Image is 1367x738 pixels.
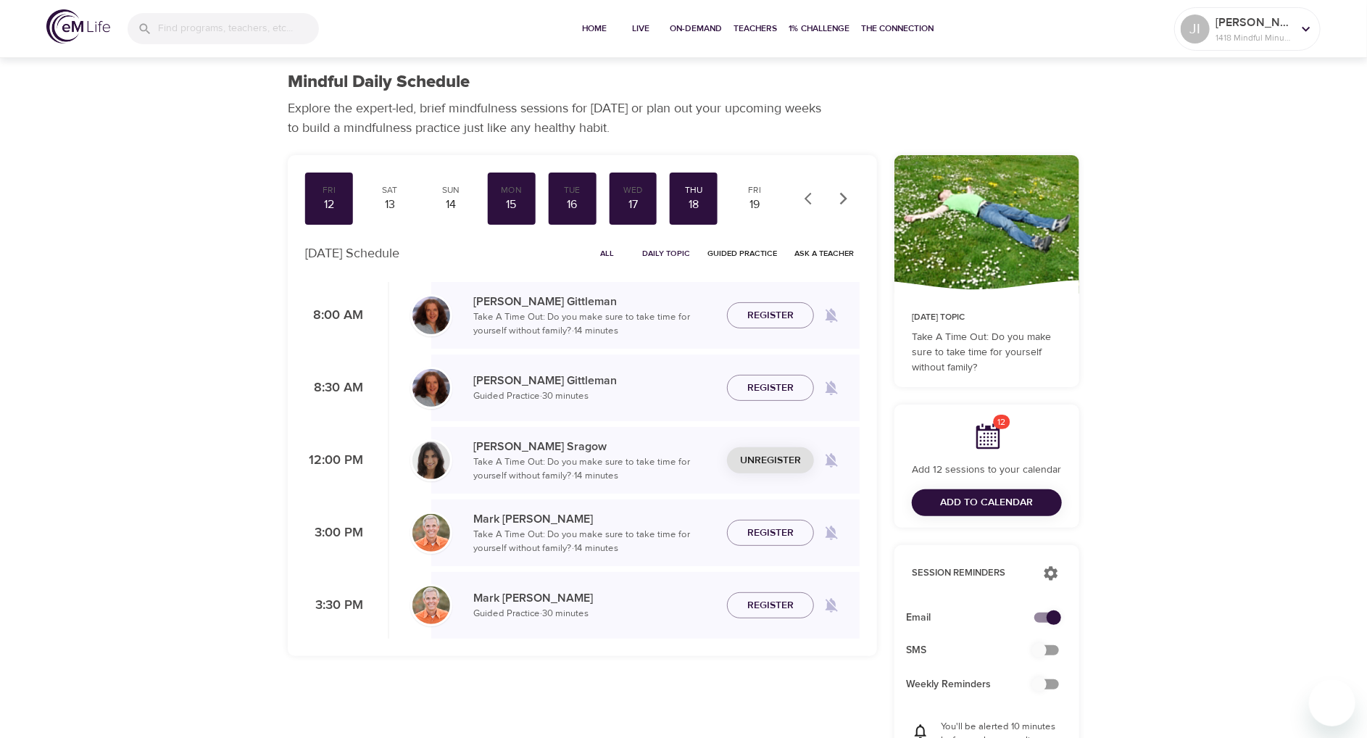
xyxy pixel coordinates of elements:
span: Ask a Teacher [794,246,854,260]
p: Guided Practice · 30 minutes [473,389,715,404]
div: 13 [372,196,408,213]
div: 16 [554,196,591,213]
p: [PERSON_NAME] Gittleman [473,293,715,310]
button: Register [727,375,814,402]
span: Register [747,379,794,397]
div: Fri [311,184,347,196]
p: 3:00 PM [305,523,363,543]
span: Weekly Reminders [906,677,1044,692]
div: Tue [554,184,591,196]
p: Mark [PERSON_NAME] [473,510,715,528]
span: SMS [906,643,1044,658]
span: On-Demand [670,21,722,36]
p: 8:00 AM [305,306,363,326]
div: Wed [615,184,651,196]
p: 3:30 PM [305,596,363,615]
p: Take A Time Out: Do you make sure to take time for yourself without family? [912,330,1062,376]
span: Guided Practice [707,246,777,260]
button: All [584,242,631,265]
p: [DATE] Topic [912,311,1062,324]
span: Daily Topic [642,246,690,260]
iframe: Button to launch messaging window [1309,680,1355,726]
div: Fri [736,184,773,196]
div: 14 [433,196,469,213]
p: [DATE] Schedule [305,244,399,263]
span: Register [747,307,794,325]
button: Guided Practice [702,242,783,265]
button: Register [727,592,814,619]
h1: Mindful Daily Schedule [288,72,470,93]
span: All [590,246,625,260]
button: Add to Calendar [912,489,1062,516]
p: 1418 Mindful Minutes [1216,31,1292,44]
p: Mark [PERSON_NAME] [473,589,715,607]
button: Ask a Teacher [789,242,860,265]
p: Explore the expert-led, brief mindfulness sessions for [DATE] or plan out your upcoming weeks to ... [288,99,831,138]
div: 19 [736,196,773,213]
img: logo [46,9,110,43]
span: Remind me when a class goes live every Thursday at 8:30 AM [814,370,849,405]
img: Mark_Pirtle-min.jpg [412,586,450,624]
button: Unregister [727,447,814,474]
p: Take A Time Out: Do you make sure to take time for yourself without family? · 14 minutes [473,310,715,339]
span: Live [623,21,658,36]
div: Thu [676,184,712,196]
div: JI [1181,14,1210,43]
span: 12 [993,415,1010,429]
button: Register [727,302,814,329]
img: Mark_Pirtle-min.jpg [412,514,450,552]
span: Remind me when a class goes live every Thursday at 12:00 PM [814,443,849,478]
span: Register [747,524,794,542]
span: 1% Challenge [789,21,849,36]
div: Sat [372,184,408,196]
p: Take A Time Out: Do you make sure to take time for yourself without family? · 14 minutes [473,455,715,484]
span: Register [747,597,794,615]
p: Take A Time Out: Do you make sure to take time for yourself without family? · 14 minutes [473,528,715,556]
input: Find programs, teachers, etc... [158,13,319,44]
div: 12 [311,196,347,213]
p: Guided Practice · 30 minutes [473,607,715,621]
span: Home [577,21,612,36]
img: Cindy2%20031422%20blue%20filter%20hi-res.jpg [412,369,450,407]
p: 12:00 PM [305,451,363,470]
p: [PERSON_NAME] [1216,14,1292,31]
button: Daily Topic [636,242,696,265]
img: Lara_Sragow-min.jpg [412,441,450,479]
p: Add 12 sessions to your calendar [912,463,1062,478]
div: 15 [494,196,530,213]
div: Mon [494,184,530,196]
span: The Connection [861,21,934,36]
span: Remind me when a class goes live every Thursday at 3:30 PM [814,588,849,623]
div: 17 [615,196,651,213]
button: Register [727,520,814,547]
div: Sun [433,184,469,196]
div: 18 [676,196,712,213]
span: Teachers [734,21,777,36]
span: Add to Calendar [941,494,1034,512]
p: [PERSON_NAME] Sragow [473,438,715,455]
p: 8:30 AM [305,378,363,398]
span: Unregister [740,452,801,470]
span: Email [906,610,1044,626]
img: Cindy2%20031422%20blue%20filter%20hi-res.jpg [412,297,450,334]
p: Session Reminders [912,566,1029,581]
span: Remind me when a class goes live every Thursday at 3:00 PM [814,515,849,550]
p: [PERSON_NAME] Gittleman [473,372,715,389]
